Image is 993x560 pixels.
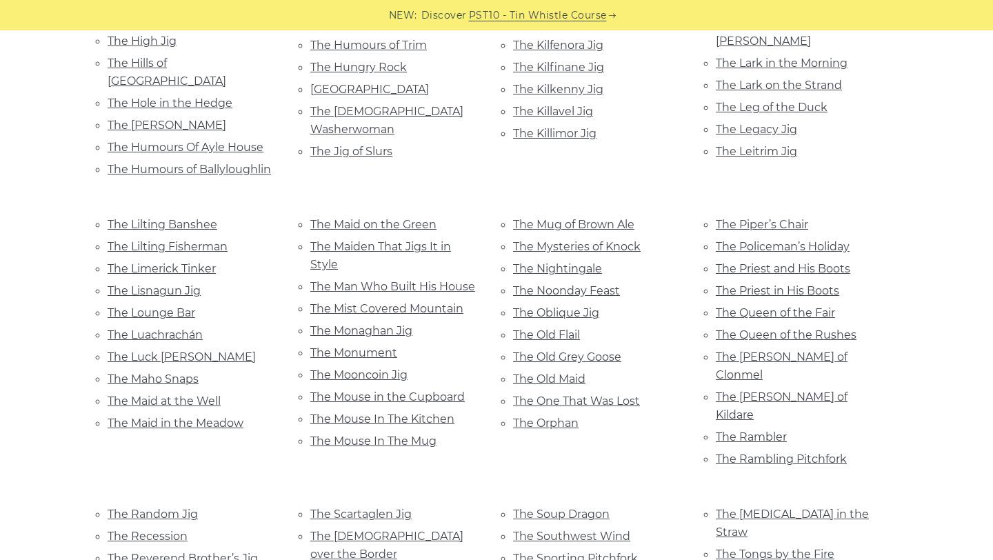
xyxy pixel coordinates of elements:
a: The Piper’s Chair [716,218,808,231]
a: The Lilting Fisherman [108,240,228,253]
a: The Kilfinane Jig [513,61,604,74]
a: The Priest and His Boots [716,262,850,275]
a: The Hungry Rock [310,61,407,74]
a: The Recession [108,530,188,543]
a: The [MEDICAL_DATA] in the Straw [716,508,869,539]
a: [GEOGRAPHIC_DATA] [310,83,429,96]
a: The Monaghan Jig [310,324,412,337]
a: The Monument [310,346,397,359]
a: The [PERSON_NAME] of Clonmel [716,350,847,381]
a: The Luachrachán [108,328,203,341]
a: The [PERSON_NAME] of Kildare [716,390,847,421]
a: The Humours of Ballyloughlin [108,163,271,176]
span: Discover [421,8,467,23]
a: PST10 - Tin Whistle Course [469,8,607,23]
a: The Soup Dragon [513,508,610,521]
a: The Hole in the Hedge [108,97,232,110]
a: The Killimor Jig [513,127,596,140]
a: The Policeman’s Holiday [716,240,850,253]
a: The Nightingale [513,262,602,275]
a: The Orphan [513,417,579,430]
a: The Old Grey Goose [513,350,621,363]
a: The Killavel Jig [513,105,593,118]
a: The Lisnagun Jig [108,284,201,297]
a: The Priest in His Boots [716,284,839,297]
a: The Man Who Built His House [310,280,475,293]
a: The Random Jig [108,508,198,521]
a: The Southwest Wind [513,530,630,543]
a: The Jig of Slurs [310,145,392,158]
a: The Maid at the Well [108,394,221,408]
a: The One That Was Lost [513,394,640,408]
a: The Humours Of Ayle House [108,141,263,154]
a: The Mug of Brown Ale [513,218,634,231]
a: The Old Maid [513,372,585,386]
a: The Limerick Tinker [108,262,216,275]
a: The Mist Covered Mountain [310,302,463,315]
a: The Queen of the Fair [716,306,835,319]
a: The Lilting Banshee [108,218,217,231]
a: The Kilkenny Jig [513,83,603,96]
a: The Kilfenora Jig [513,39,603,52]
a: The Oblique Jig [513,306,599,319]
a: The High Jig [108,34,177,48]
a: The Lounge Bar [108,306,195,319]
a: The Mysteries of Knock [513,240,641,253]
a: The Rambling Pitchfork [716,452,847,466]
a: The Mouse in the Cupboard [310,390,465,403]
a: The Mouse In The Kitchen [310,412,454,426]
a: The Old Flail [513,328,580,341]
a: The [DEMOGRAPHIC_DATA] Washerwoman [310,105,463,136]
a: The Queen of the Rushes [716,328,856,341]
a: The Noonday Feast [513,284,620,297]
a: The Mouse In The Mug [310,434,437,448]
a: The Luck [PERSON_NAME] [108,350,256,363]
a: The Legacy Jig [716,123,797,136]
a: The Maiden That Jigs It in Style [310,240,451,271]
a: The Maid on the Green [310,218,437,231]
a: The Humours of Trim [310,39,427,52]
a: The Leitrim Jig [716,145,797,158]
a: The Hills of [GEOGRAPHIC_DATA] [108,57,226,88]
a: The Leg of the Duck [716,101,827,114]
a: The Maho Snaps [108,372,199,386]
a: The Rambler [716,430,787,443]
a: The Lark in the Morning [716,57,847,70]
span: NEW: [389,8,417,23]
a: The Scartaglen Jig [310,508,412,521]
a: The Mooncoin Jig [310,368,408,381]
a: The Maid in the Meadow [108,417,243,430]
a: The [PERSON_NAME] [108,119,226,132]
a: The Lark on the Strand [716,79,842,92]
